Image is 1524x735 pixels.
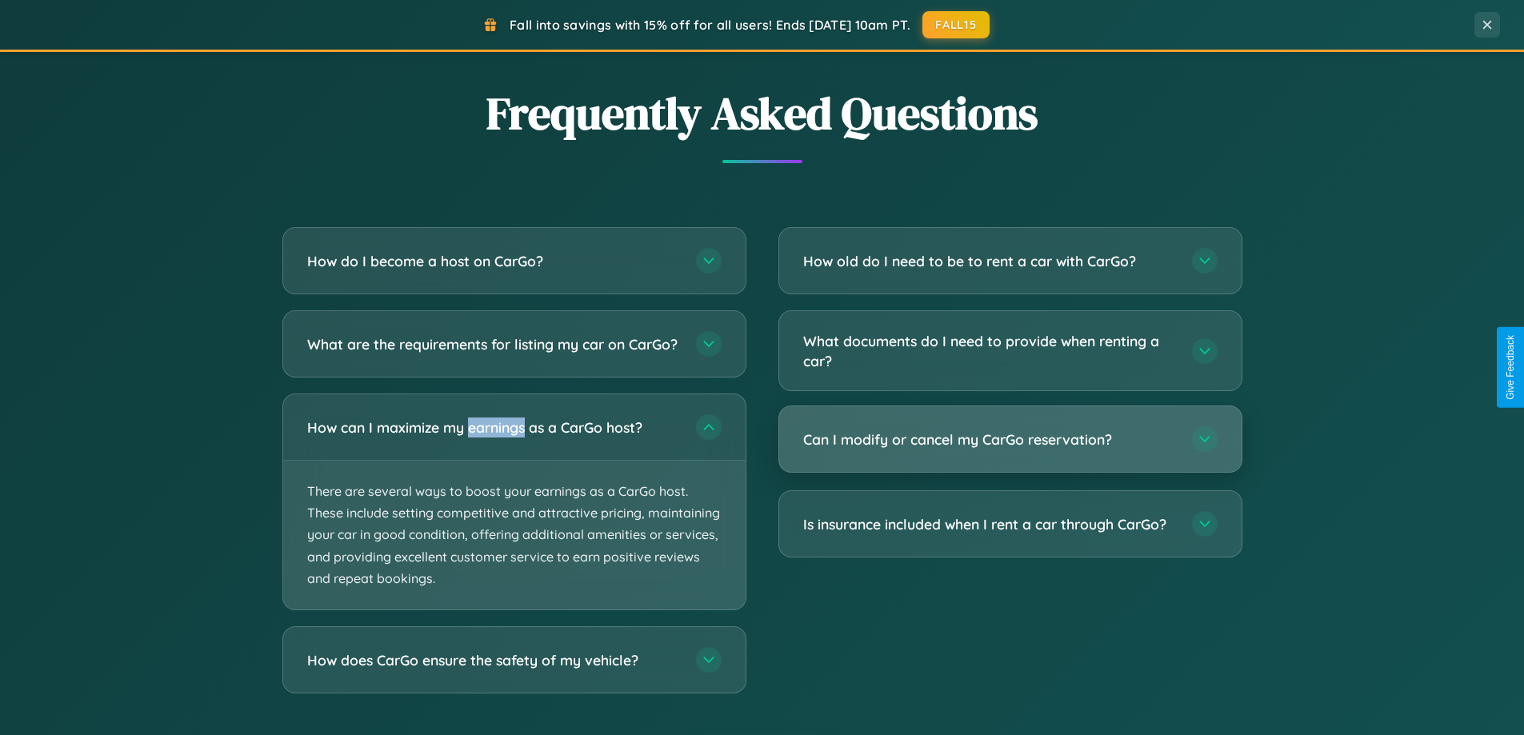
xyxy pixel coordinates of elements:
h3: How do I become a host on CarGo? [307,251,680,271]
h3: What documents do I need to provide when renting a car? [803,331,1176,370]
p: There are several ways to boost your earnings as a CarGo host. These include setting competitive ... [283,461,746,609]
h3: Is insurance included when I rent a car through CarGo? [803,514,1176,534]
button: FALL15 [922,11,990,38]
div: Give Feedback [1505,335,1516,400]
h3: What are the requirements for listing my car on CarGo? [307,334,680,354]
h3: How can I maximize my earnings as a CarGo host? [307,417,680,437]
h3: How old do I need to be to rent a car with CarGo? [803,251,1176,271]
h3: Can I modify or cancel my CarGo reservation? [803,429,1176,449]
h2: Frequently Asked Questions [282,82,1242,144]
h3: How does CarGo ensure the safety of my vehicle? [307,650,680,670]
span: Fall into savings with 15% off for all users! Ends [DATE] 10am PT. [510,17,910,33]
